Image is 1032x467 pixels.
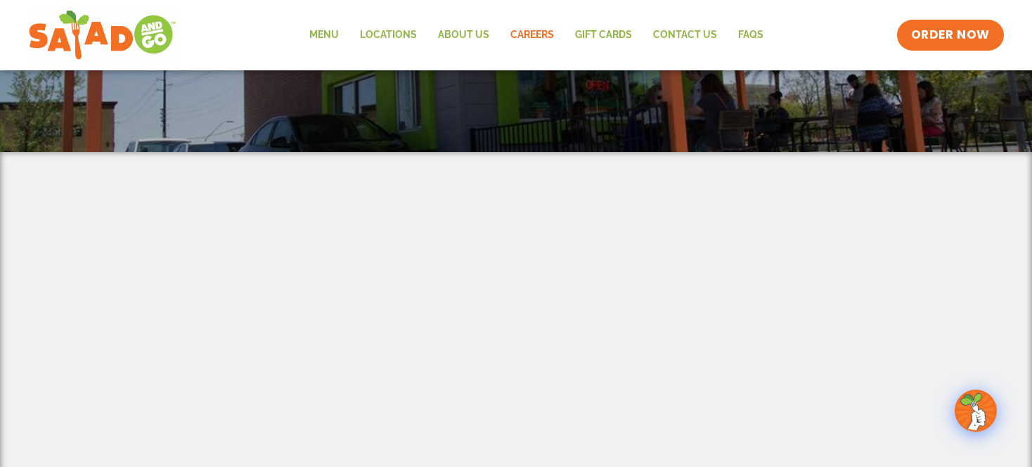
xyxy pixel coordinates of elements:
[565,19,643,51] a: GIFT CARDS
[897,20,1004,51] a: ORDER NOW
[911,27,990,44] span: ORDER NOW
[643,19,728,51] a: Contact Us
[956,391,995,430] img: wpChatIcon
[28,7,176,63] img: new-SAG-logo-768×292
[299,19,349,51] a: Menu
[349,19,427,51] a: Locations
[500,19,565,51] a: Careers
[728,19,774,51] a: FAQs
[299,19,774,51] nav: Menu
[427,19,500,51] a: About Us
